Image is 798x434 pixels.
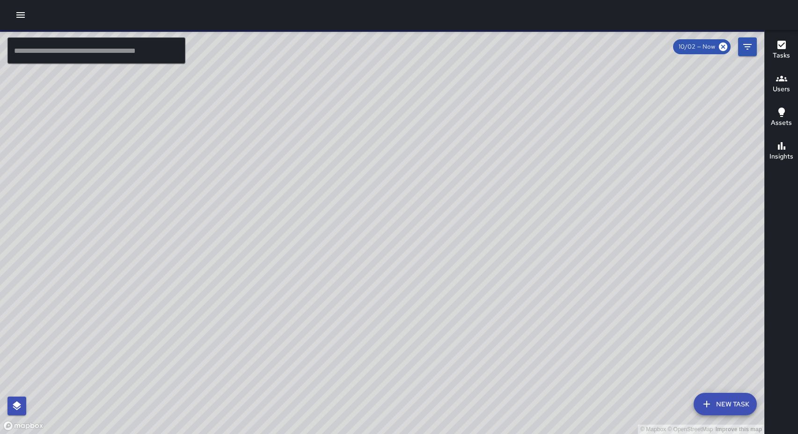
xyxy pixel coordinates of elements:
[773,51,790,61] h6: Tasks
[773,84,790,94] h6: Users
[673,39,731,54] div: 10/02 — Now
[771,118,792,128] h6: Assets
[694,393,757,415] button: New Task
[769,152,793,162] h6: Insights
[738,37,757,56] button: Filters
[765,67,798,101] button: Users
[765,135,798,168] button: Insights
[765,101,798,135] button: Assets
[673,42,721,51] span: 10/02 — Now
[765,34,798,67] button: Tasks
